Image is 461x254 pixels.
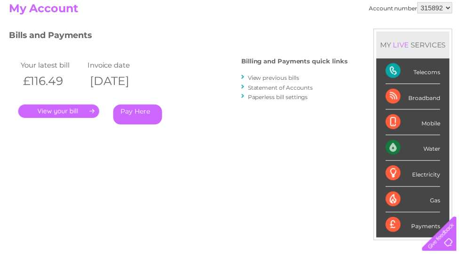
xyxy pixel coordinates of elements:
a: View previous bills [250,75,302,82]
a: Log out [430,40,452,47]
h2: My Account [9,2,457,20]
a: Paperless bill settings [250,94,311,101]
a: Statement of Accounts [250,85,316,92]
a: . [18,106,100,119]
th: £116.49 [18,72,86,92]
div: Clear Business is a trading name of Verastar Limited (registered in [GEOGRAPHIC_DATA] No. 3667643... [9,5,453,46]
div: MY SERVICES [380,32,454,59]
a: Energy [319,40,340,47]
div: Electricity [389,162,445,188]
a: Pay Here [114,106,164,126]
h4: Billing and Payments quick links [244,59,351,66]
div: Telecoms [389,59,445,85]
a: Water [295,40,313,47]
td: Invoice date [86,60,154,72]
div: Payments [389,215,445,240]
div: Broadband [389,85,445,111]
td: Your latest bill [18,60,86,72]
a: Contact [398,40,421,47]
th: [DATE] [86,72,154,92]
div: LIVE [395,41,415,50]
div: Account number [373,2,457,14]
a: Blog [379,40,393,47]
h3: Bills and Payments [9,29,351,46]
div: Water [389,137,445,162]
a: Telecoms [345,40,374,47]
a: 0333 014 3131 [284,5,349,16]
div: Mobile [389,111,445,137]
img: logo.png [16,24,64,53]
div: Gas [389,189,445,215]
